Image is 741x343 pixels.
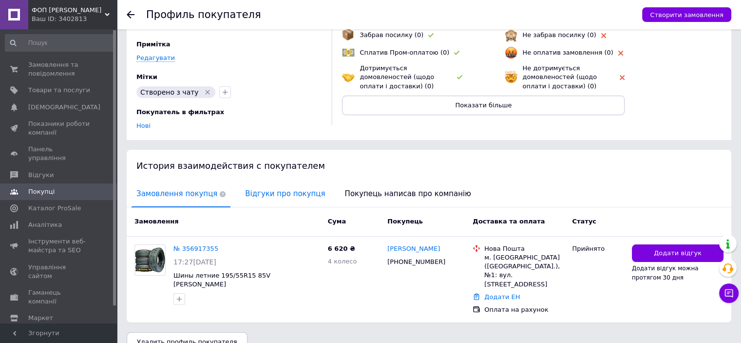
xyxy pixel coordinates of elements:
button: Створити замовлення [642,7,731,22]
span: История взаимодействия с покупателем [136,161,325,171]
div: Покупатель в фильтрах [136,108,319,117]
span: Додати відгук можна протягом 30 дня [632,265,699,281]
span: Відгуки [28,171,54,180]
a: № 356917355 [173,245,218,252]
div: м. [GEOGRAPHIC_DATA] ([GEOGRAPHIC_DATA].), №1: вул. [STREET_ADDRESS] [484,253,564,289]
img: emoji [342,71,355,83]
span: Замовлення та повідомлення [28,61,90,78]
span: Не дотримується домовленостей (щодо оплати і доставки) (0) [522,64,597,89]
span: Сплатив Пром-оплатою (0) [360,49,449,56]
span: Покупець [387,218,423,225]
button: Показати більше [342,96,625,115]
span: 6 620 ₴ [328,245,355,252]
a: Нові [136,122,151,129]
span: Показники роботи компанії [28,120,90,137]
img: emoji [342,29,354,40]
img: rating-tag-type [618,51,623,56]
span: Замовлення покупця [132,182,230,206]
img: rating-tag-type [428,33,434,38]
a: Додати ЕН [484,293,520,301]
span: Управління сайтом [28,263,90,281]
span: Каталог ProSale [28,204,81,213]
span: Покупець написав про компанію [340,182,476,206]
span: Створено з чату [140,88,199,96]
span: Товари та послуги [28,86,90,95]
img: emoji [342,46,355,59]
div: Прийнято [572,244,624,253]
span: Мітки [136,73,157,81]
span: Не забрав посилку (0) [522,31,596,39]
img: rating-tag-type [601,33,606,38]
h1: Профиль покупателя [146,9,261,20]
img: emoji [505,29,517,41]
span: Показати більше [455,101,512,109]
div: Ваш ID: 3402813 [32,15,117,23]
span: Покупці [28,187,55,196]
div: Нова Пошта [484,244,564,253]
span: Забрав посилку (0) [360,31,423,39]
span: Гаманець компанії [28,288,90,306]
div: Повернутися назад [127,11,134,19]
span: 4 колесо [328,258,357,265]
span: Не оплатив замовлення (0) [522,49,613,56]
div: Оплата на рахунок [484,305,564,314]
span: [DEMOGRAPHIC_DATA] [28,103,100,112]
a: [PERSON_NAME] [387,244,440,254]
a: Шины летние 195/55R15 85V [PERSON_NAME] [173,272,270,288]
img: emoji [505,46,517,59]
span: 17:27[DATE] [173,258,216,266]
span: Статус [572,218,596,225]
img: rating-tag-type [620,75,625,80]
span: Створити замовлення [650,11,723,19]
img: rating-tag-type [457,75,462,80]
input: Пошук [5,34,115,52]
button: Чат з покупцем [719,283,739,303]
a: Редагувати [136,54,175,62]
span: Додати відгук [654,249,702,258]
a: Фото товару [134,244,166,276]
span: Дотримується домовленостей (щодо оплати і доставки) (0) [360,64,434,89]
span: Примітка [136,40,171,48]
span: Відгуки про покупця [240,182,330,206]
span: Інструменти веб-майстра та SEO [28,237,90,255]
span: Панель управління [28,145,90,162]
img: rating-tag-type [454,51,459,55]
button: Додати відгук [632,244,723,262]
span: Cума [328,218,346,225]
span: Маркет [28,314,53,323]
span: ФОП Тан Дмитро [32,6,105,15]
img: Фото товару [135,247,165,273]
span: Доставка та оплата [473,218,545,225]
svg: Видалити мітку [204,88,211,96]
span: Замовлення [134,218,178,225]
span: Аналітика [28,221,62,229]
div: [PHONE_NUMBER] [385,256,447,268]
img: emoji [505,71,517,83]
